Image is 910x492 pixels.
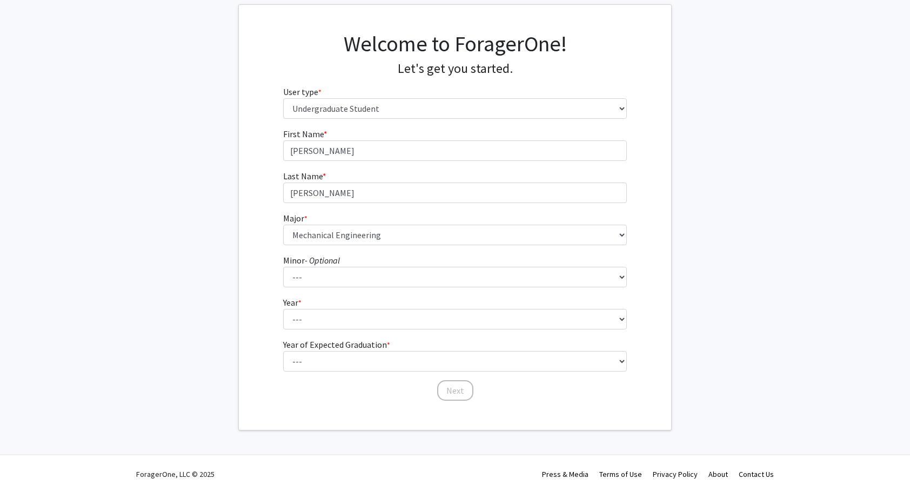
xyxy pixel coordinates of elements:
[542,469,588,479] a: Press & Media
[283,171,323,181] span: Last Name
[305,255,340,266] i: - Optional
[8,443,46,484] iframe: Chat
[653,469,698,479] a: Privacy Policy
[283,338,390,351] label: Year of Expected Graduation
[283,85,322,98] label: User type
[283,61,627,77] h4: Let's get you started.
[283,129,324,139] span: First Name
[283,254,340,267] label: Minor
[283,212,307,225] label: Major
[437,380,473,401] button: Next
[599,469,642,479] a: Terms of Use
[283,296,302,309] label: Year
[283,31,627,57] h1: Welcome to ForagerOne!
[739,469,774,479] a: Contact Us
[708,469,728,479] a: About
